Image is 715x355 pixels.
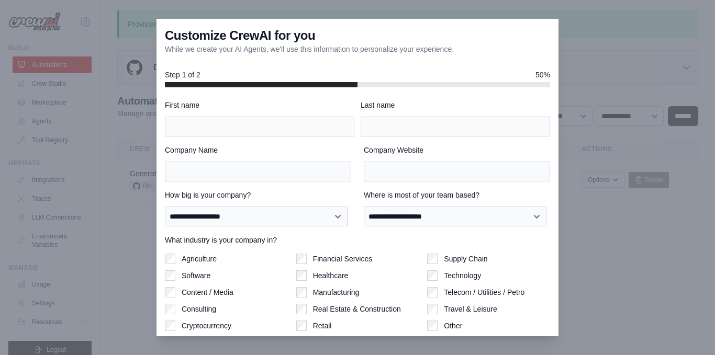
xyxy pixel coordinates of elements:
[313,254,373,264] label: Financial Services
[165,235,550,245] label: What industry is your company in?
[313,304,401,314] label: Real Estate & Construction
[313,270,349,281] label: Healthcare
[182,320,231,331] label: Cryptocurrency
[182,270,210,281] label: Software
[165,44,454,54] p: While we create your AI Agents, we'll use this information to personalize your experience.
[364,190,550,200] label: Where is most of your team based?
[165,100,354,110] label: First name
[444,304,497,314] label: Travel & Leisure
[165,190,351,200] label: How big is your company?
[313,320,332,331] label: Retail
[444,270,481,281] label: Technology
[361,100,550,110] label: Last name
[182,304,216,314] label: Consulting
[444,320,462,331] label: Other
[444,287,524,297] label: Telecom / Utilities / Petro
[535,70,550,80] span: 50%
[165,70,200,80] span: Step 1 of 2
[182,254,217,264] label: Agriculture
[165,145,351,155] label: Company Name
[364,145,550,155] label: Company Website
[182,287,233,297] label: Content / Media
[313,287,360,297] label: Manufacturing
[165,27,315,44] h3: Customize CrewAI for you
[444,254,487,264] label: Supply Chain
